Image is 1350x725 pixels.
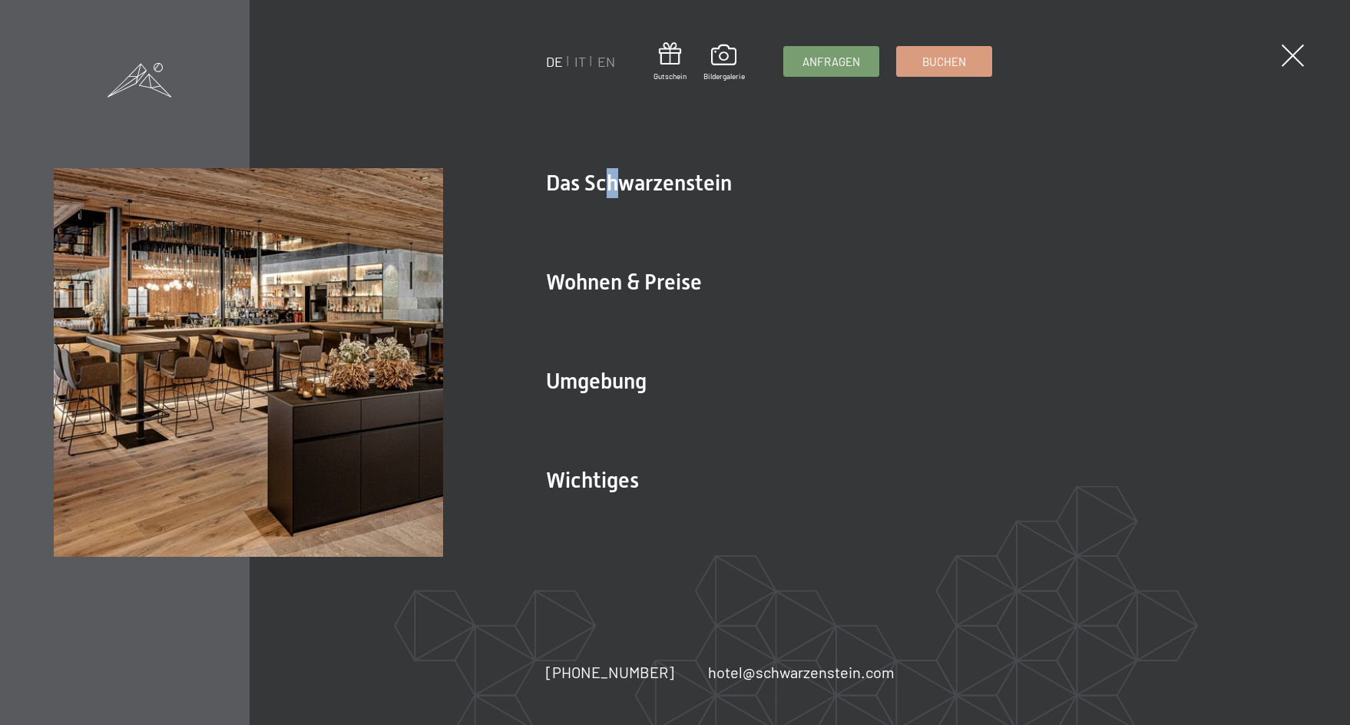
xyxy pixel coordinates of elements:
a: EN [597,53,615,70]
a: DE [546,53,563,70]
span: Bildergalerie [703,71,745,81]
span: Buchen [922,54,966,70]
span: Anfragen [802,54,860,70]
span: Gutschein [653,71,687,81]
a: Buchen [897,47,991,76]
a: Gutschein [653,42,687,81]
a: [PHONE_NUMBER] [546,661,674,683]
span: [PHONE_NUMBER] [546,663,674,681]
a: IT [574,53,586,70]
a: hotel@schwarzenstein.com [708,661,895,683]
a: Anfragen [784,47,878,76]
a: Bildergalerie [703,45,745,81]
